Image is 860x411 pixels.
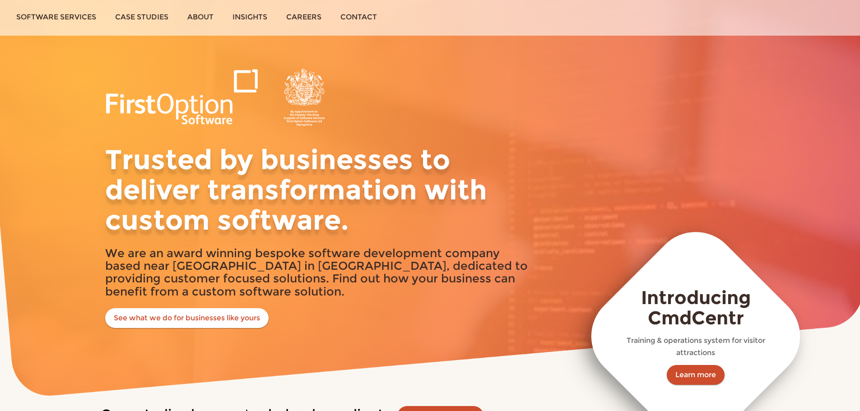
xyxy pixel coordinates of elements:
[105,247,534,297] h2: We are an award winning bespoke software development company based near [GEOGRAPHIC_DATA] in [GEO...
[105,308,269,328] a: See what we do for businesses like yours
[105,144,534,235] h1: Trusted by businesses to deliver transformation with custom software.
[616,334,776,359] p: Training & operations system for visitor attractions
[105,69,331,126] img: logowarrantside.png
[667,365,725,385] a: Learn more
[616,287,776,328] h3: Introducing CmdCentr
